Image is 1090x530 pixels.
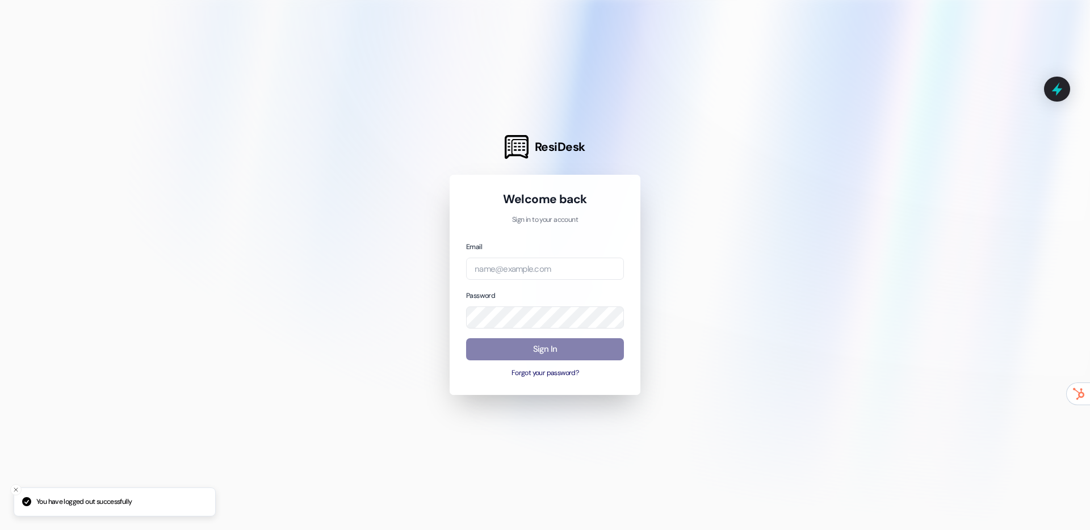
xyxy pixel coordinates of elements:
[466,242,482,251] label: Email
[10,484,22,495] button: Close toast
[466,338,624,360] button: Sign In
[466,191,624,207] h1: Welcome back
[466,291,495,300] label: Password
[535,139,585,155] span: ResiDesk
[466,258,624,280] input: name@example.com
[466,368,624,378] button: Forgot your password?
[466,215,624,225] p: Sign in to your account
[36,497,132,507] p: You have logged out successfully
[505,135,529,159] img: ResiDesk Logo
